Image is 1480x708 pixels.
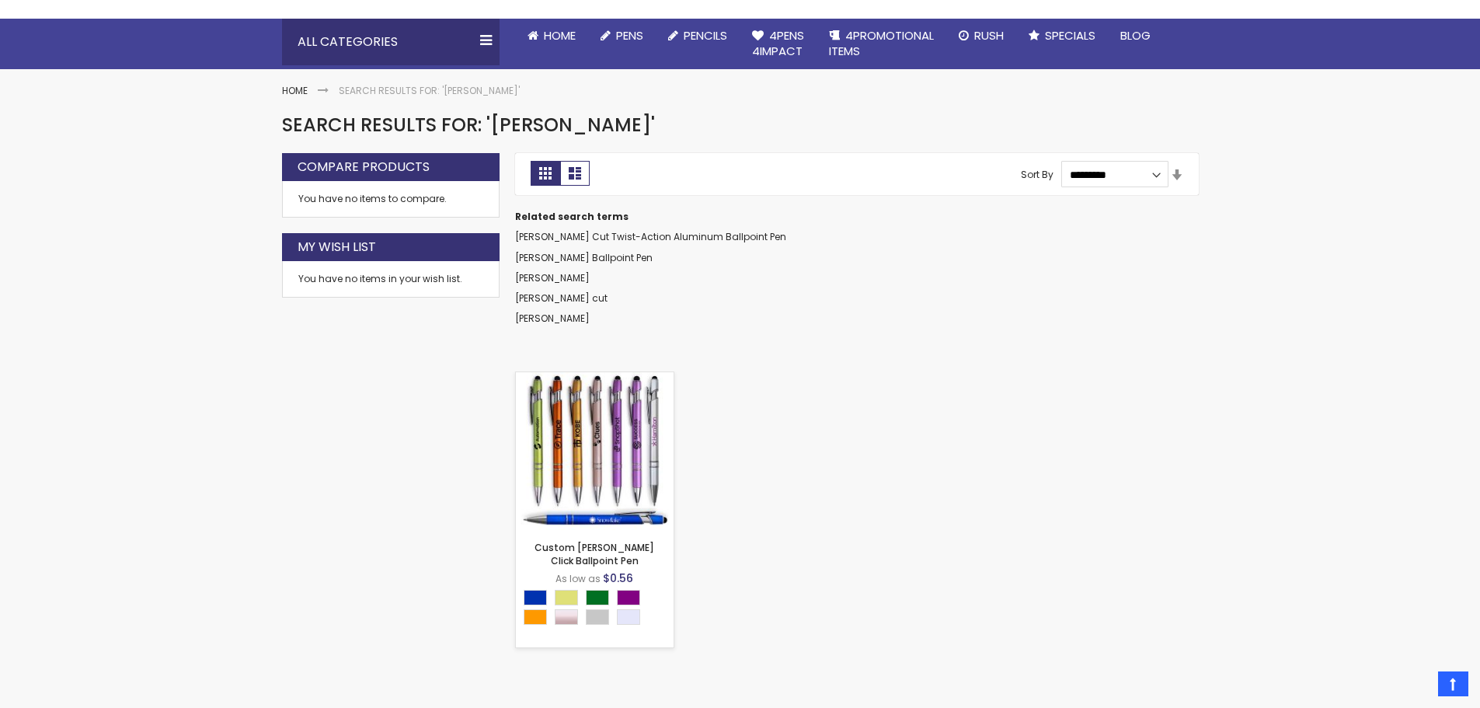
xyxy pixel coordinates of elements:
[588,19,656,53] a: Pens
[339,84,520,97] strong: Search results for: '[PERSON_NAME]'
[298,159,430,176] strong: Compare Products
[515,291,608,305] a: [PERSON_NAME] cut
[531,161,560,186] strong: Grid
[555,572,601,585] span: As low as
[1016,19,1108,53] a: Specials
[282,181,500,218] div: You have no items to compare.
[535,541,654,567] a: Custom [PERSON_NAME] Click Ballpoint Pen
[515,312,590,325] a: [PERSON_NAME]
[817,19,946,69] a: 4PROMOTIONALITEMS
[515,271,590,284] a: [PERSON_NAME]
[282,84,308,97] a: Home
[1045,27,1095,44] span: Specials
[946,19,1016,53] a: Rush
[656,19,740,53] a: Pencils
[617,609,640,625] div: Lavender
[515,211,1199,223] dt: Related search terms
[617,590,640,605] div: Purple
[974,27,1004,44] span: Rush
[515,19,588,53] a: Home
[1021,168,1053,181] label: Sort By
[555,609,578,625] div: Rose Gold
[740,19,817,69] a: 4Pens4impact
[298,273,483,285] div: You have no items in your wish list.
[524,590,547,605] div: Blue
[282,19,500,65] div: All Categories
[586,609,609,625] div: Silver
[524,609,547,625] div: Orange
[516,372,674,530] img: Custom Alex II Click Ballpoint Pen
[1120,27,1151,44] span: Blog
[298,239,376,256] strong: My Wish List
[603,570,633,586] span: $0.56
[555,590,578,605] div: Gold
[829,27,934,59] span: 4PROMOTIONAL ITEMS
[616,27,643,44] span: Pens
[544,27,576,44] span: Home
[684,27,727,44] span: Pencils
[282,112,655,138] span: Search results for: '[PERSON_NAME]'
[1438,671,1468,696] a: Top
[515,251,653,264] a: [PERSON_NAME] Ballpoint Pen
[586,590,609,605] div: Green
[516,371,674,385] a: Custom Alex II Click Ballpoint Pen
[515,230,786,243] a: [PERSON_NAME] Cut Twist-Action Aluminum Ballpoint Pen
[524,590,674,629] div: Select A Color
[752,27,804,59] span: 4Pens 4impact
[1108,19,1163,53] a: Blog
